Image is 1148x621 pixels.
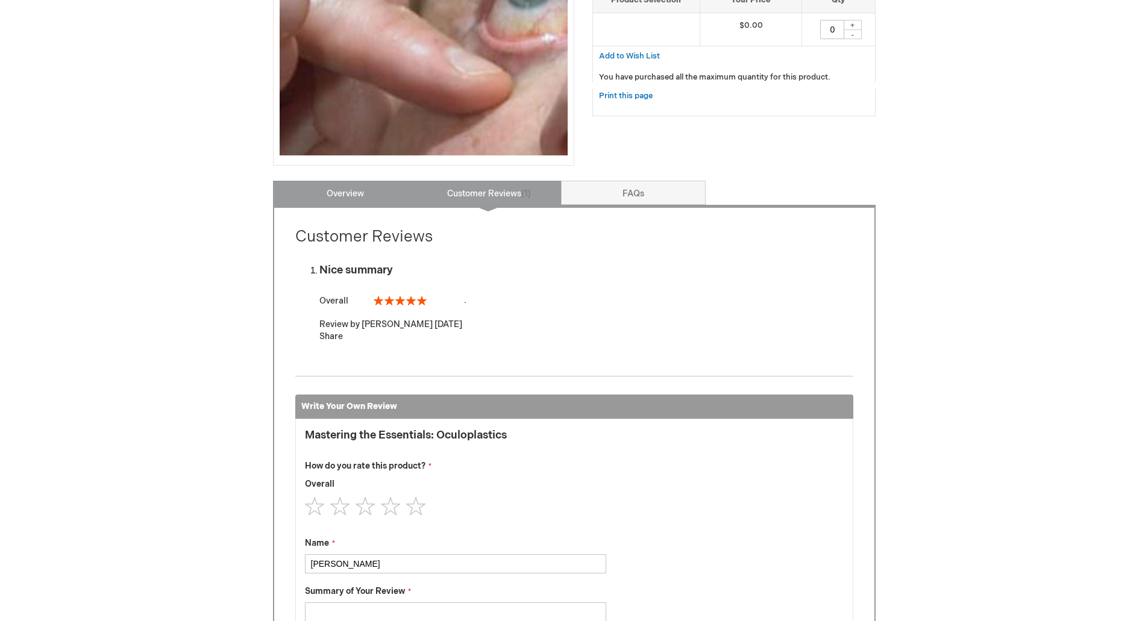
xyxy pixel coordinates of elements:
span: 1 [521,189,531,199]
a: Overview [273,181,418,205]
span: Overall [305,479,334,489]
div: . [319,295,853,307]
span: Share [319,331,343,342]
span: Review by [319,319,360,329]
span: Summary of Your Review [305,586,405,596]
p: You have purchased all the maximum quantity for this product. [599,72,869,83]
div: Nice summary [319,264,853,276]
strong: Write Your Own Review [301,401,397,411]
div: + [844,20,862,30]
time: [DATE] [434,319,462,329]
div: 100% [374,296,427,305]
strong: Customer Reviews [295,228,433,246]
span: Overall [319,296,348,306]
td: $0.00 [700,13,802,46]
strong: [PERSON_NAME] [362,319,433,329]
span: Name [305,538,329,548]
a: Print this page [599,89,653,104]
span: How do you rate this product? [305,461,425,471]
a: Customer Reviews1 [417,181,562,205]
strong: Mastering the Essentials: Oculoplastics [305,428,606,442]
input: Qty [820,20,844,39]
a: Add to Wish List [599,51,660,61]
div: - [844,30,862,39]
a: FAQs [561,181,706,205]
